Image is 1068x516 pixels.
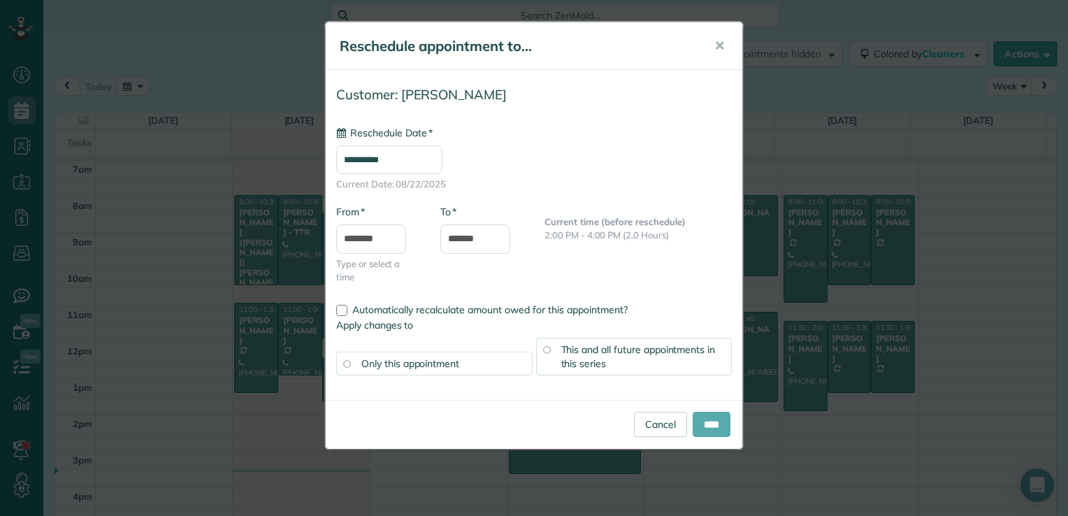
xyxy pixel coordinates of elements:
[361,357,459,370] span: Only this appointment
[336,205,365,219] label: From
[336,126,433,140] label: Reschedule Date
[352,303,628,316] span: Automatically recalculate amount owed for this appointment?
[544,229,732,242] p: 2:00 PM - 4:00 PM (2.0 Hours)
[336,257,419,284] span: Type or select a time
[336,87,732,102] h4: Customer: [PERSON_NAME]
[336,318,732,332] label: Apply changes to
[343,360,350,367] input: Only this appointment
[561,343,716,370] span: This and all future appointments in this series
[440,205,456,219] label: To
[336,178,732,191] span: Current Date: 08/22/2025
[340,36,695,56] h5: Reschedule appointment to...
[543,346,550,353] input: This and all future appointments in this series
[634,412,687,437] a: Cancel
[714,38,725,54] span: ✕
[544,216,686,227] b: Current time (before reschedule)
